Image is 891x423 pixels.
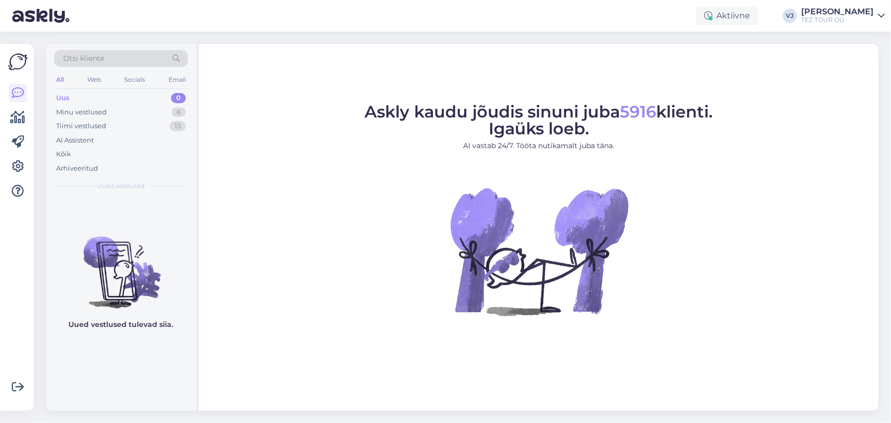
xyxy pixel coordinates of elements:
[365,102,713,138] span: Askly kaudu jõudis sinuni juba klienti. Igaüks loeb.
[696,7,758,25] div: Aktiivne
[85,73,103,86] div: Web
[166,73,188,86] div: Email
[56,163,98,174] div: Arhiveeritud
[46,218,196,310] img: No chats
[122,73,147,86] div: Socials
[56,121,106,131] div: Tiimi vestlused
[170,121,186,131] div: 13
[56,107,107,118] div: Minu vestlused
[8,52,28,72] img: Askly Logo
[783,9,797,23] div: VJ
[801,16,874,24] div: TEZ TOUR OÜ
[801,8,874,16] div: [PERSON_NAME]
[620,102,657,122] span: 5916
[56,149,71,159] div: Kõik
[98,181,145,191] span: Uued vestlused
[365,140,713,151] p: AI vastab 24/7. Tööta nutikamalt juba täna.
[69,319,174,330] p: Uued vestlused tulevad siia.
[447,159,631,343] img: No Chat active
[801,8,885,24] a: [PERSON_NAME]TEZ TOUR OÜ
[63,53,104,64] span: Otsi kliente
[56,135,94,146] div: AI Assistent
[171,93,186,103] div: 0
[56,93,69,103] div: Uus
[54,73,66,86] div: All
[172,107,186,118] div: 6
